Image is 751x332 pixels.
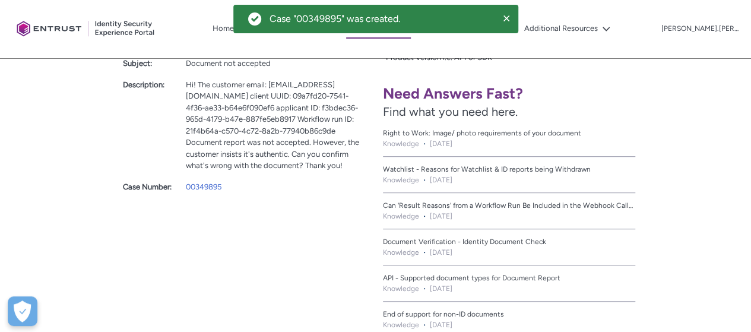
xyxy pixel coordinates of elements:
[383,164,636,175] a: Watchlist - Reasons for Watchlist & ID reports being Withdrawn
[430,175,452,185] lightning-formatted-date-time: [DATE]
[430,211,452,222] lightning-formatted-date-time: [DATE]
[383,128,636,138] a: Right to Work: Image/ photo requirements of your document
[430,247,452,258] lightning-formatted-date-time: [DATE]
[383,84,636,103] h1: Need Answers Fast?
[186,58,361,69] div: Document not accepted
[430,320,452,330] lightning-formatted-date-time: [DATE]
[270,13,400,24] div: Case "00349895" was created.
[383,175,419,185] li: Knowledge
[521,20,613,37] button: Additional Resources
[383,283,419,294] li: Knowledge
[383,247,419,258] li: Knowledge
[383,138,419,149] li: Knowledge
[8,296,37,326] button: Open Preferences
[383,273,636,283] a: API - Supported document types for Document Report
[661,25,739,33] p: [PERSON_NAME].[PERSON_NAME].ext
[383,211,419,222] li: Knowledge
[123,58,172,69] div: Subject:
[269,12,401,25] a: Case "00349895" was created.
[123,79,172,91] div: Description:
[123,181,172,193] div: Case Number:
[210,20,237,37] a: Home
[430,138,452,149] lightning-formatted-date-time: [DATE]
[430,283,452,294] lightning-formatted-date-time: [DATE]
[186,79,361,172] div: Hi! The customer email: [EMAIL_ADDRESS][DOMAIN_NAME] client UUID: 09a7fd20-7541-4f36-ae33-b64e6f0...
[383,309,636,320] a: End of support for non-ID documents
[383,200,636,211] a: Can 'Result Reasons' from a Workflow Run Be Included in the Webhook Callback?
[383,236,636,247] a: Document Verification - Identity Document Check
[186,182,221,191] a: 00349895
[383,320,419,330] li: Knowledge
[661,22,739,34] button: User Profile rebecca.schwarz.ext
[8,296,37,326] div: Cookie Preferences
[383,105,518,119] span: Find what you need here.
